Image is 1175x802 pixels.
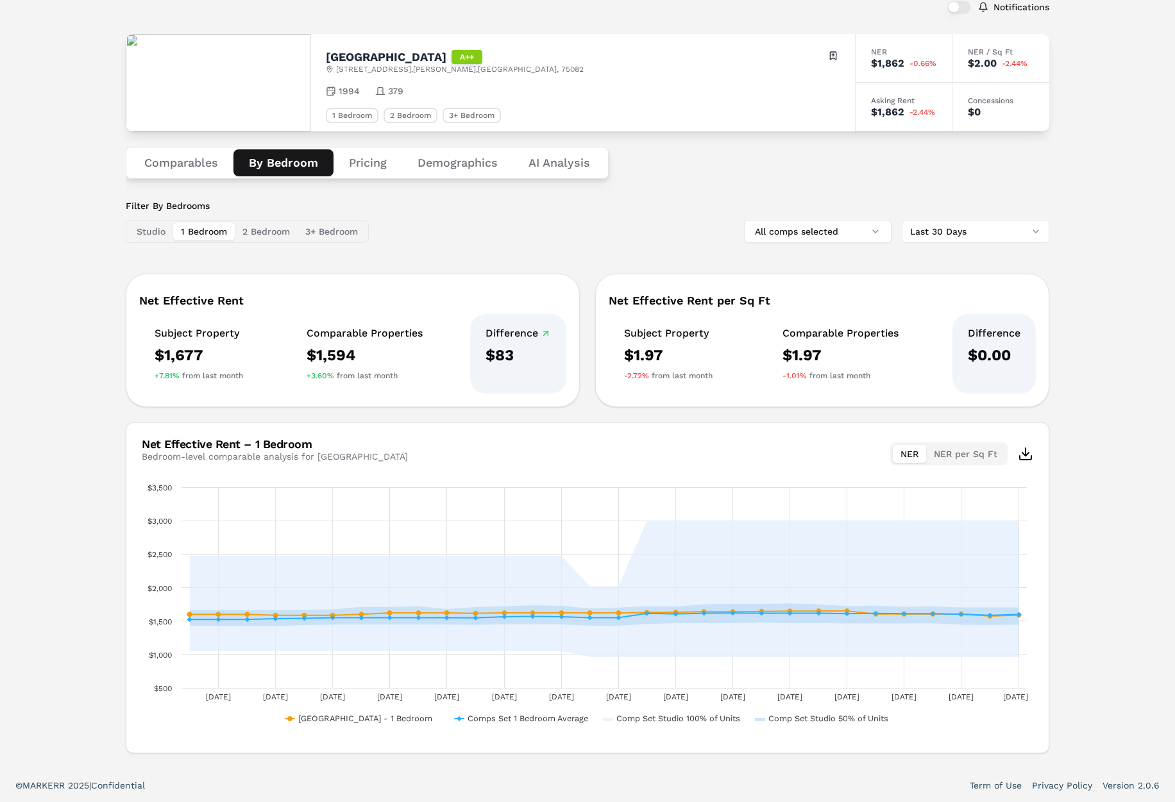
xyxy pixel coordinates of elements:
[307,371,334,381] span: +3.60%
[416,610,421,615] path: Monday, 4 Aug 2025, 1,620.3636363636363. Jefferson Galatyn Park - 1 Bedroom.
[624,371,649,381] span: -2.72%
[731,610,736,615] path: Friday, 15 Aug 2025, 1,618. Comps Set 1 Bedroom Average.
[245,617,250,622] path: Tuesday, 29 Jul 2025, 1,523.07. Comps Set 1 Bedroom Average.
[1103,779,1160,792] a: Version 2.0.6
[673,612,679,617] path: Wednesday, 13 Aug 2025, 1,605.38. Comps Set 1 Bedroom Average.
[416,615,421,620] path: Monday, 4 Aug 2025, 1,550. Comps Set 1 Bedroom Average.
[15,780,22,790] span: ©
[782,327,899,340] div: Comparable Properties
[909,108,935,116] span: -2.44%
[874,611,879,616] path: Wednesday, 20 Aug 2025, 1,615.415. Comps Set 1 Bedroom Average.
[468,714,588,723] text: Comps Set 1 Bedroom Average
[603,632,742,642] button: Show Comp Set Studio 100% of Units
[871,58,904,69] div: $1,862
[513,149,605,176] button: AI Analysis
[609,295,1036,306] div: Net Effective Rent per Sq Ft
[549,692,574,701] text: [DATE]
[155,371,243,381] div: from last month
[235,222,298,240] button: 2 Bedroom
[334,149,402,176] button: Pricing
[777,692,802,701] text: [DATE]
[298,222,366,240] button: 3+ Bedroom
[624,345,713,365] div: $1.97
[988,613,993,618] path: Sunday, 24 Aug 2025, 1,585.75. Comps Set 1 Bedroom Average.
[142,481,1033,737] svg: Interactive chart
[91,780,145,790] span: Confidential
[892,692,917,701] text: [DATE]
[845,611,850,616] path: Tuesday, 19 Aug 2025, 1,609.5. Comps Set 1 Bedroom Average.
[871,107,904,117] div: $1,862
[139,295,566,306] div: Net Effective Rent
[326,108,378,123] div: 1 Bedroom
[970,779,1022,792] a: Term of Use
[307,371,423,381] div: from last month
[359,615,364,620] path: Saturday, 2 Aug 2025, 1,550. Comps Set 1 Bedroom Average.
[443,108,501,123] div: 3+ Bedroom
[968,58,997,69] div: $2.00
[606,692,631,701] text: [DATE]
[187,617,192,622] path: Sunday, 27 Jul 2025, 1,523.07. Comps Set 1 Bedroom Average.
[893,445,926,463] button: NER
[339,85,360,97] span: 1994
[502,614,507,619] path: Thursday, 7 Aug 2025, 1,564.5. Comps Set 1 Bedroom Average.
[968,345,1020,365] div: $0.00
[444,615,450,621] path: Tuesday, 5 Aug 2025, 1,549. Comps Set 1 Bedroom Average.
[216,612,221,617] path: Monday, 28 Jul 2025, 1,599.0833333333333. Jefferson Galatyn Park - 1 Bedroom.
[245,612,250,617] path: Tuesday, 29 Jul 2025, 1,599.0833333333333. Jefferson Galatyn Park - 1 Bedroom.
[926,445,1005,463] button: NER per Sq Ft
[155,371,180,381] span: +7.81%
[759,610,765,615] path: Saturday, 16 Aug 2025, 1,616.915. Comps Set 1 Bedroom Average.
[663,692,688,701] text: [DATE]
[968,48,1034,56] div: NER / Sq Ft
[959,612,964,617] path: Saturday, 23 Aug 2025, 1,600.65. Comps Set 1 Bedroom Average.
[142,439,408,450] div: Net Effective Rent – 1 Bedroom
[149,651,172,660] text: $1,000
[377,692,402,701] text: [DATE]
[388,85,403,97] span: 379
[587,615,593,620] path: Sunday, 10 Aug 2025, 1,549.54. Comps Set 1 Bedroom Average.
[387,610,393,615] path: Sunday, 3 Aug 2025, 1,620.3636363636363. Jefferson Galatyn Park - 1 Bedroom.
[902,611,907,616] path: Thursday, 21 Aug 2025, 1,609.5. Comps Set 1 Bedroom Average.
[307,345,423,365] div: $1,594
[434,692,459,701] text: [DATE]
[768,714,888,723] text: Comp Set Studio 50% of Units
[142,481,1033,737] div: Chart. Highcharts interactive chart.
[129,222,173,240] button: Studio
[216,617,221,622] path: Monday, 28 Jul 2025, 1,523.07. Comps Set 1 Bedroom Average.
[702,611,707,616] path: Thursday, 14 Aug 2025, 1,615.83. Comps Set 1 Bedroom Average.
[173,222,235,240] button: 1 Bedroom
[788,610,793,615] path: Sunday, 17 Aug 2025, 1,616.915. Comps Set 1 Bedroom Average.
[154,684,172,693] text: $500
[473,615,478,621] path: Wednesday, 6 Aug 2025, 1,546.5. Comps Set 1 Bedroom Average.
[148,517,172,526] text: $3,000
[1003,692,1028,701] text: [DATE]
[455,632,590,642] button: Show Comps Set 1 Bedroom Average
[302,616,307,621] path: Thursday, 31 Jul 2025, 1,539. Comps Set 1 Bedroom Average.
[402,149,513,176] button: Demographics
[616,714,740,723] text: Comp Set Studio 100% of Units
[155,345,243,365] div: $1,677
[206,692,231,701] text: [DATE]
[452,50,482,64] div: A++
[871,97,936,104] div: Asking Rent
[624,371,713,381] div: from last month
[993,3,1049,12] label: Notifications
[68,780,91,790] span: 2025 |
[155,327,243,340] div: Subject Property
[320,692,345,701] text: [DATE]
[624,327,713,340] div: Subject Property
[816,611,822,616] path: Monday, 18 Aug 2025, 1,615.83. Comps Set 1 Bedroom Average.
[492,692,517,701] text: [DATE]
[307,327,423,340] div: Comparable Properties
[616,615,621,620] path: Monday, 11 Aug 2025, 1,549.54. Comps Set 1 Bedroom Average.
[871,48,936,56] div: NER
[148,550,172,559] text: $2,500
[129,149,233,176] button: Comparables
[968,97,1034,104] div: Concessions
[263,692,288,701] text: [DATE]
[326,51,446,63] h2: [GEOGRAPHIC_DATA]
[298,714,432,723] text: [GEOGRAPHIC_DATA] - 1 Bedroom
[1032,779,1092,792] a: Privacy Policy
[968,107,981,117] div: $0
[384,108,437,123] div: 2 Bedroom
